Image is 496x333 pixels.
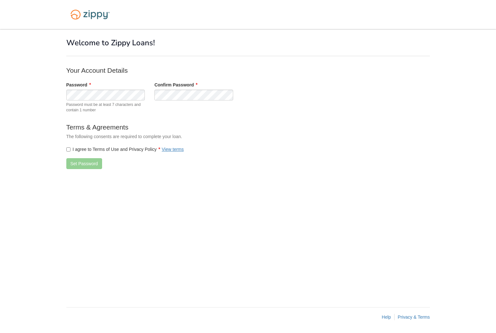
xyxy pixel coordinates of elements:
[398,314,430,320] a: Privacy & Terms
[66,122,322,132] p: Terms & Agreements
[382,314,391,320] a: Help
[66,66,322,75] p: Your Account Details
[66,133,322,140] p: The following consents are required to complete your loan.
[66,147,70,152] input: I agree to Terms of Use and Privacy PolicyView terms
[66,102,145,113] span: Password must be at least 7 characters and contain 1 number
[66,82,91,88] label: Password
[162,147,184,152] a: View terms
[154,82,197,88] label: Confirm Password
[66,158,102,169] button: Set Password
[66,6,114,23] img: Logo
[66,39,430,47] h1: Welcome to Zippy Loans!
[66,146,184,152] label: I agree to Terms of Use and Privacy Policy
[154,90,233,100] input: Verify Password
